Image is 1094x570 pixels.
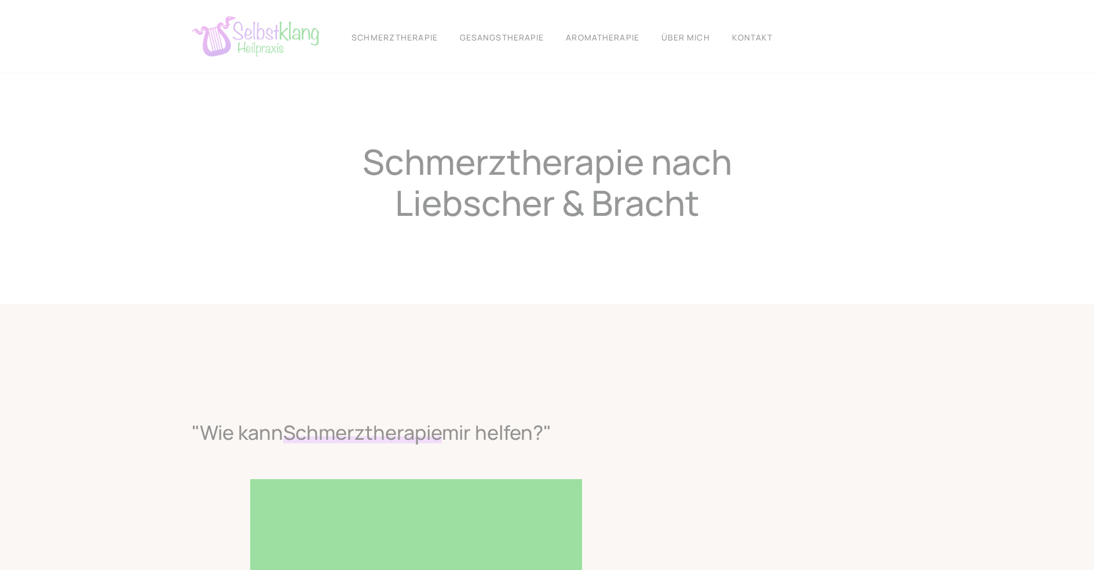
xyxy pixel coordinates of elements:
[352,32,438,43] a: Schmerztherapie
[350,141,744,223] h1: Schmerztherapie nach Liebscher & Bracht
[566,32,639,43] a: AROMAtherapie
[192,418,582,447] h2: "Wie kann mir helfen?"
[283,419,442,446] span: Schmerztherapie
[732,32,773,43] a: KONTAKT
[460,32,544,43] a: GESANGStherapie
[661,32,710,43] a: ÜBER MICH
